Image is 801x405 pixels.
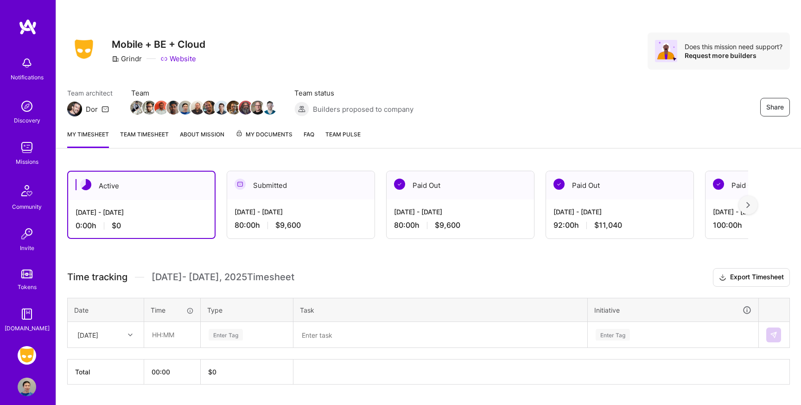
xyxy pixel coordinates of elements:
[67,129,109,148] a: My timesheet
[120,129,169,148] a: Team timesheet
[251,101,265,115] img: Team Member Avatar
[293,298,588,322] th: Task
[240,100,252,116] a: Team Member Avatar
[131,100,143,116] a: Team Member Avatar
[15,346,38,365] a: Grindr: Mobile + BE + Cloud
[203,100,216,116] a: Team Member Avatar
[275,220,301,230] span: $9,600
[130,101,144,115] img: Team Member Avatar
[67,88,113,98] span: Team architect
[553,220,686,230] div: 92:00 h
[5,323,50,333] div: [DOMAIN_NAME]
[16,157,38,167] div: Missions
[18,346,36,365] img: Grindr: Mobile + BE + Cloud
[713,179,724,190] img: Paid Out
[264,100,276,116] a: Team Member Avatar
[144,360,201,385] th: 00:00
[21,270,32,278] img: tokens
[167,100,179,116] a: Team Member Avatar
[294,102,309,116] img: Builders proposed to company
[596,328,630,342] div: Enter Tag
[227,171,375,199] div: Submitted
[18,97,36,116] img: discovery
[209,328,243,342] div: Enter Tag
[67,37,101,62] img: Company Logo
[76,221,207,231] div: 0:00 h
[594,305,752,315] div: Initiative
[12,202,42,212] div: Community
[77,330,98,340] div: [DATE]
[86,104,98,114] div: Dor
[215,101,229,115] img: Team Member Avatar
[770,331,777,339] img: Submit
[216,100,228,116] a: Team Member Avatar
[387,171,534,199] div: Paid Out
[435,220,460,230] span: $9,600
[294,88,413,98] span: Team status
[313,104,413,114] span: Builders proposed to company
[76,207,207,217] div: [DATE] - [DATE]
[67,271,127,283] span: Time tracking
[227,101,241,115] img: Team Member Avatar
[235,220,367,230] div: 80:00 h
[160,54,196,64] a: Website
[155,100,167,116] a: Team Member Avatar
[239,101,253,115] img: Team Member Avatar
[16,180,38,202] img: Community
[235,129,292,148] a: My Documents
[252,100,264,116] a: Team Member Avatar
[546,171,693,199] div: Paid Out
[203,101,216,115] img: Team Member Avatar
[18,378,36,396] img: User Avatar
[325,131,361,138] span: Team Pulse
[263,101,277,115] img: Team Member Avatar
[145,322,200,347] input: HH:MM
[18,54,36,72] img: bell
[112,221,121,231] span: $0
[154,101,168,115] img: Team Member Avatar
[553,207,686,217] div: [DATE] - [DATE]
[201,298,293,322] th: Type
[11,72,44,82] div: Notifications
[142,101,156,115] img: Team Member Avatar
[235,179,246,190] img: Submitted
[235,129,292,140] span: My Documents
[18,138,36,157] img: teamwork
[131,88,276,98] span: Team
[128,333,133,337] i: icon Chevron
[14,116,40,125] div: Discovery
[67,102,82,116] img: Team Architect
[20,243,34,253] div: Invite
[394,220,527,230] div: 80:00 h
[719,273,726,283] i: icon Download
[655,40,677,62] img: Avatar
[235,207,367,217] div: [DATE] - [DATE]
[304,129,314,148] a: FAQ
[68,298,144,322] th: Date
[19,19,37,35] img: logo
[18,282,37,292] div: Tokens
[18,225,36,243] img: Invite
[143,100,155,116] a: Team Member Avatar
[713,268,790,287] button: Export Timesheet
[191,100,203,116] a: Team Member Avatar
[179,100,191,116] a: Team Member Avatar
[112,55,119,63] i: icon CompanyGray
[151,305,194,315] div: Time
[228,100,240,116] a: Team Member Avatar
[102,105,109,113] i: icon Mail
[18,305,36,323] img: guide book
[68,360,144,385] th: Total
[180,129,224,148] a: About Mission
[191,101,204,115] img: Team Member Avatar
[394,207,527,217] div: [DATE] - [DATE]
[594,220,622,230] span: $11,040
[68,172,215,200] div: Active
[80,179,91,190] img: Active
[112,54,142,64] div: Grindr
[152,271,294,283] span: [DATE] - [DATE] , 2025 Timesheet
[553,179,565,190] img: Paid Out
[766,103,784,112] span: Share
[325,129,361,148] a: Team Pulse
[112,39,205,50] h3: Mobile + BE + Cloud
